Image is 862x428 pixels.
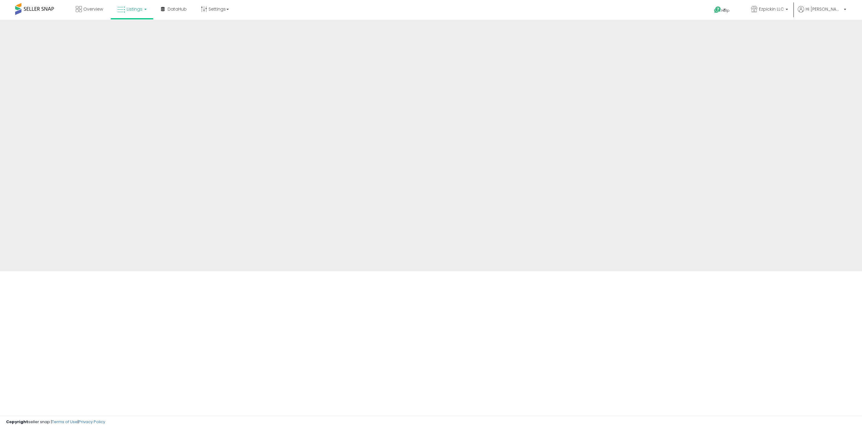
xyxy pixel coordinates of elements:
[127,6,142,12] span: Listings
[806,6,842,12] span: Hi [PERSON_NAME]
[714,6,721,14] i: Get Help
[798,6,846,20] a: Hi [PERSON_NAME]
[168,6,187,12] span: DataHub
[83,6,103,12] span: Overview
[721,8,730,13] span: Help
[709,2,741,20] a: Help
[759,6,784,12] span: Ezpickin LLC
